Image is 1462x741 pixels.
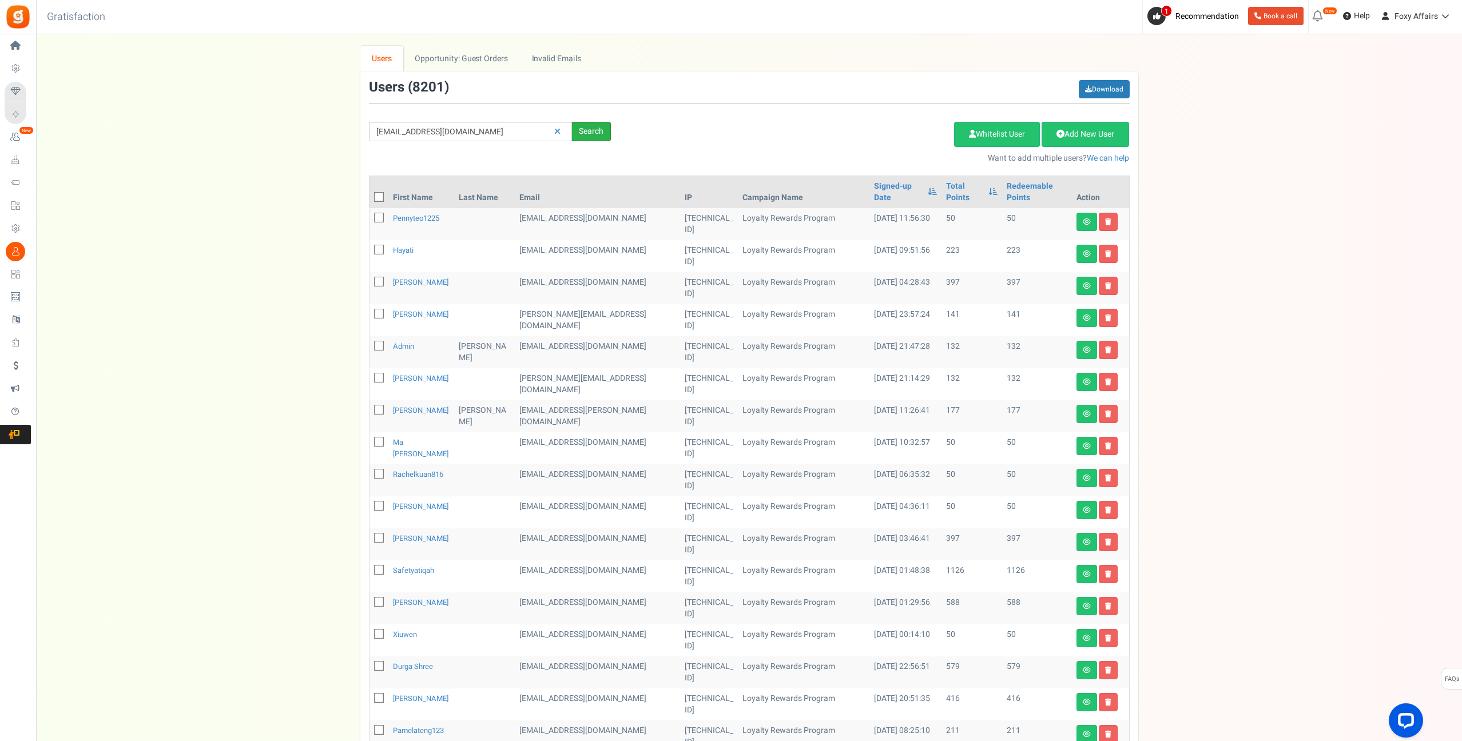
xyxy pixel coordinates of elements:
td: 141 [941,304,1003,336]
img: Gratisfaction [5,4,31,30]
th: Last Name [454,176,515,208]
i: Delete user [1105,475,1111,481]
a: Reset [549,122,566,142]
td: customer [515,496,680,528]
i: View details [1083,218,1091,225]
td: customer [515,560,680,592]
td: Loyalty Rewards Program [738,560,869,592]
a: Hayati [393,245,414,256]
i: View details [1083,571,1091,577]
th: First Name [388,176,454,208]
a: Xiuwen [393,629,417,640]
td: 1126 [941,560,1003,592]
i: View details [1083,411,1091,417]
i: View details [1083,603,1091,609]
i: View details [1083,667,1091,674]
td: [TECHNICAL_ID] [680,368,738,400]
td: 397 [941,528,1003,560]
a: rachelkuan816 [393,469,443,480]
i: View details [1083,443,1091,449]
a: [PERSON_NAME] [393,533,448,544]
td: customer [515,464,680,496]
td: [TECHNICAL_ID] [680,528,738,560]
a: [PERSON_NAME] [393,405,448,416]
td: 1126 [1002,560,1071,592]
td: 50 [941,464,1003,496]
i: View details [1083,379,1091,385]
i: View details [1083,250,1091,257]
a: [PERSON_NAME] [393,501,448,512]
td: [PERSON_NAME] [454,400,515,432]
td: 50 [941,208,1003,240]
td: [DATE] 21:47:28 [869,336,941,368]
td: Loyalty Rewards Program [738,656,869,688]
td: 223 [941,240,1003,272]
i: Delete user [1105,635,1111,642]
i: Delete user [1105,379,1111,385]
a: Redeemable Points [1007,181,1067,204]
div: Search [572,122,611,141]
i: View details [1083,731,1091,738]
i: View details [1083,475,1091,481]
td: Loyalty Rewards Program [738,368,869,400]
th: Email [515,176,680,208]
i: Delete user [1105,699,1111,706]
td: [DATE] 01:29:56 [869,592,941,624]
a: Opportunity: Guest Orders [403,46,519,71]
i: View details [1083,699,1091,706]
td: [DATE] 11:26:41 [869,400,941,432]
td: 416 [1002,688,1071,720]
td: [TECHNICAL_ID] [680,688,738,720]
td: Loyalty Rewards Program [738,304,869,336]
i: Delete user [1105,250,1111,257]
i: View details [1083,282,1091,289]
span: FAQs [1444,668,1460,690]
th: IP [680,176,738,208]
a: [PERSON_NAME] [393,277,448,288]
a: Total Points [946,181,983,204]
span: Recommendation [1175,10,1239,22]
td: 416 [941,688,1003,720]
th: Action [1072,176,1129,208]
td: 141 [1002,304,1071,336]
td: [TECHNICAL_ID] [680,400,738,432]
td: [DATE] 04:28:43 [869,272,941,304]
td: customer [515,240,680,272]
td: customer [515,592,680,624]
td: 132 [1002,368,1071,400]
td: 50 [1002,496,1071,528]
td: Loyalty Rewards Program [738,432,869,464]
em: New [19,126,34,134]
td: Loyalty Rewards Program [738,336,869,368]
a: Admin [393,341,414,352]
a: Help [1338,7,1374,25]
td: customer [515,624,680,656]
td: [DATE] 10:32:57 [869,432,941,464]
span: 1 [1161,5,1172,17]
i: View details [1083,507,1091,513]
a: Book a call [1248,7,1304,25]
i: View details [1083,314,1091,321]
td: [DATE] 22:56:51 [869,656,941,688]
i: View details [1083,346,1091,353]
td: [DATE] 04:36:11 [869,496,941,528]
td: [TECHNICAL_ID] [680,432,738,464]
i: Delete user [1105,218,1111,225]
a: pennyteo1225 [393,213,439,224]
td: administrator [515,336,680,368]
td: customer [515,272,680,304]
a: [PERSON_NAME] [393,309,448,320]
td: [TECHNICAL_ID] [680,304,738,336]
td: Loyalty Rewards Program [738,592,869,624]
a: [PERSON_NAME] [393,693,448,704]
i: Delete user [1105,603,1111,609]
td: customer [515,528,680,560]
td: 397 [1002,272,1071,304]
td: Loyalty Rewards Program [738,688,869,720]
input: Search by email or name [369,122,572,141]
td: [TECHNICAL_ID] [680,592,738,624]
td: 50 [1002,624,1071,656]
a: Ma [PERSON_NAME] [393,437,448,459]
i: View details [1083,635,1091,642]
td: [DATE] 20:51:35 [869,688,941,720]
